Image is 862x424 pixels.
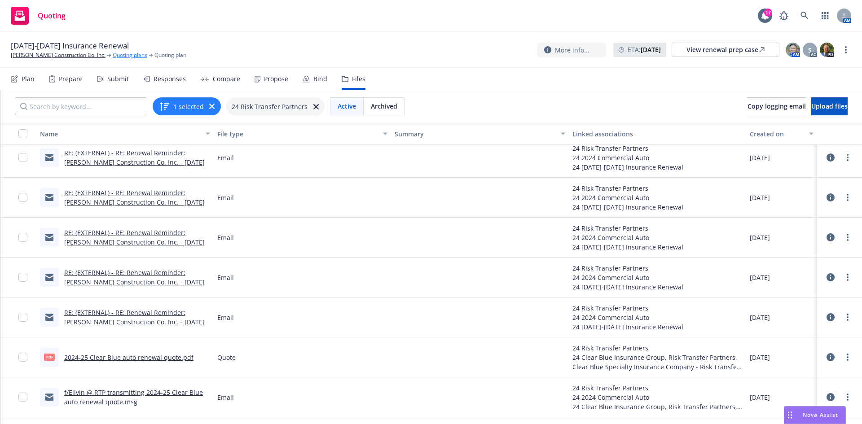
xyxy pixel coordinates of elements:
[7,3,69,28] a: Quoting
[842,392,853,402] a: more
[748,97,806,115] button: Copy logging email
[796,7,814,25] a: Search
[572,263,683,273] div: 24 Risk Transfer Partners
[18,393,27,402] input: Toggle Row Selected
[217,273,234,282] span: Email
[572,393,743,402] div: 24 2024 Commercial Auto
[159,101,204,112] button: 1 selected
[217,193,234,202] span: Email
[748,102,806,110] span: Copy logging email
[154,75,186,83] div: Responses
[36,123,214,144] button: Name
[572,343,743,353] div: 24 Risk Transfer Partners
[18,153,27,162] input: Toggle Row Selected
[572,153,683,162] div: 24 2024 Commercial Auto
[840,44,851,55] a: more
[264,75,288,83] div: Propose
[572,383,743,393] div: 24 Risk Transfer Partners
[572,193,683,202] div: 24 2024 Commercial Auto
[784,407,796,424] div: Drag to move
[786,43,800,57] img: photo
[750,273,770,282] span: [DATE]
[572,282,683,292] div: 24 [DATE]-[DATE] Insurance Renewal
[555,45,589,55] span: More info...
[572,242,683,252] div: 24 [DATE]-[DATE] Insurance Renewal
[113,51,147,59] a: Quoting plans
[18,353,27,362] input: Toggle Row Selected
[746,123,817,144] button: Created on
[820,43,834,57] img: photo
[750,129,804,139] div: Created on
[338,101,356,111] span: Active
[750,313,770,322] span: [DATE]
[572,303,683,313] div: 24 Risk Transfer Partners
[628,45,661,54] span: ETA :
[750,193,770,202] span: [DATE]
[842,232,853,243] a: more
[352,75,365,83] div: Files
[64,388,203,406] a: f/Ellvin @ RTP transmitting 2024-25 Clear Blue auto renewal quote.msg
[64,353,194,362] a: 2024-25 Clear Blue auto renewal quote.pdf
[775,7,793,25] a: Report a Bug
[64,188,205,206] a: RE: (EXTERNAL) - RE: Renewal Reminder: [PERSON_NAME] Construction Co. Inc. - [DATE]
[572,184,683,193] div: 24 Risk Transfer Partners
[750,233,770,242] span: [DATE]
[40,129,200,139] div: Name
[232,102,308,111] span: 24 Risk Transfer Partners
[816,7,834,25] a: Switch app
[842,192,853,203] a: more
[572,162,683,172] div: 24 [DATE]-[DATE] Insurance Renewal
[808,45,812,55] span: S
[217,129,378,139] div: File type
[750,153,770,162] span: [DATE]
[572,129,743,139] div: Linked associations
[842,152,853,163] a: more
[572,313,683,322] div: 24 2024 Commercial Auto
[572,353,743,372] div: 24 Clear Blue Insurance Group, Risk Transfer Partners, Clear Blue Specialty Insurance Company - R...
[811,102,848,110] span: Upload files
[11,40,129,51] span: [DATE]-[DATE] Insurance Renewal
[18,233,27,242] input: Toggle Row Selected
[18,129,27,138] input: Select all
[641,45,661,54] strong: [DATE]
[811,97,848,115] button: Upload files
[18,313,27,322] input: Toggle Row Selected
[803,411,838,419] span: Nova Assist
[395,129,555,139] div: Summary
[64,149,205,166] a: RE: (EXTERNAL) - RE: Renewal Reminder: [PERSON_NAME] Construction Co. Inc. - [DATE]
[217,153,234,162] span: Email
[213,75,240,83] div: Compare
[64,268,205,286] a: RE: (EXTERNAL) - RE: Renewal Reminder: [PERSON_NAME] Construction Co. Inc. - [DATE]
[214,123,391,144] button: File type
[64,228,205,246] a: RE: (EXTERNAL) - RE: Renewal Reminder: [PERSON_NAME] Construction Co. Inc. - [DATE]
[107,75,129,83] div: Submit
[842,272,853,283] a: more
[572,233,683,242] div: 24 2024 Commercial Auto
[391,123,568,144] button: Summary
[784,406,846,424] button: Nova Assist
[686,43,765,57] div: View renewal prep case
[572,402,743,411] div: 24 Clear Blue Insurance Group, Risk Transfer Partners, Clear Blue Specialty Insurance Company - R...
[572,322,683,332] div: 24 [DATE]-[DATE] Insurance Renewal
[572,144,683,153] div: 24 Risk Transfer Partners
[750,353,770,362] span: [DATE]
[750,393,770,402] span: [DATE]
[569,123,746,144] button: Linked associations
[11,51,106,59] a: [PERSON_NAME] Construction Co. Inc.
[59,75,83,83] div: Prepare
[537,43,606,57] button: More info...
[842,352,853,363] a: more
[764,9,772,17] div: 17
[38,12,66,19] span: Quoting
[18,193,27,202] input: Toggle Row Selected
[18,273,27,282] input: Toggle Row Selected
[572,273,683,282] div: 24 2024 Commercial Auto
[217,393,234,402] span: Email
[371,101,397,111] span: Archived
[15,97,147,115] input: Search by keyword...
[672,43,779,57] a: View renewal prep case
[64,308,205,326] a: RE: (EXTERNAL) - RE: Renewal Reminder: [PERSON_NAME] Construction Co. Inc. - [DATE]
[572,223,683,233] div: 24 Risk Transfer Partners
[217,353,236,362] span: Quote
[217,233,234,242] span: Email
